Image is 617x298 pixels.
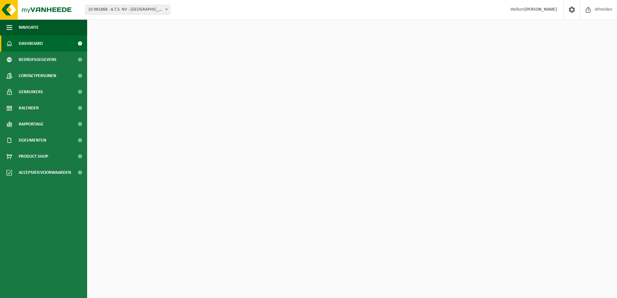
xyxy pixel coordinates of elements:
span: Navigatie [19,19,39,35]
span: Acceptatievoorwaarden [19,164,71,181]
span: Contactpersonen [19,68,56,84]
span: 10-981868 - A.T.S. NV - HAMME - HAMME [86,5,170,14]
span: Gebruikers [19,84,43,100]
span: 10-981868 - A.T.S. NV - HAMME - HAMME [85,5,170,15]
span: Bedrijfsgegevens [19,52,56,68]
span: Documenten [19,132,46,148]
span: Kalender [19,100,39,116]
span: Product Shop [19,148,48,164]
strong: [PERSON_NAME] [525,7,557,12]
span: Dashboard [19,35,43,52]
span: Rapportage [19,116,44,132]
